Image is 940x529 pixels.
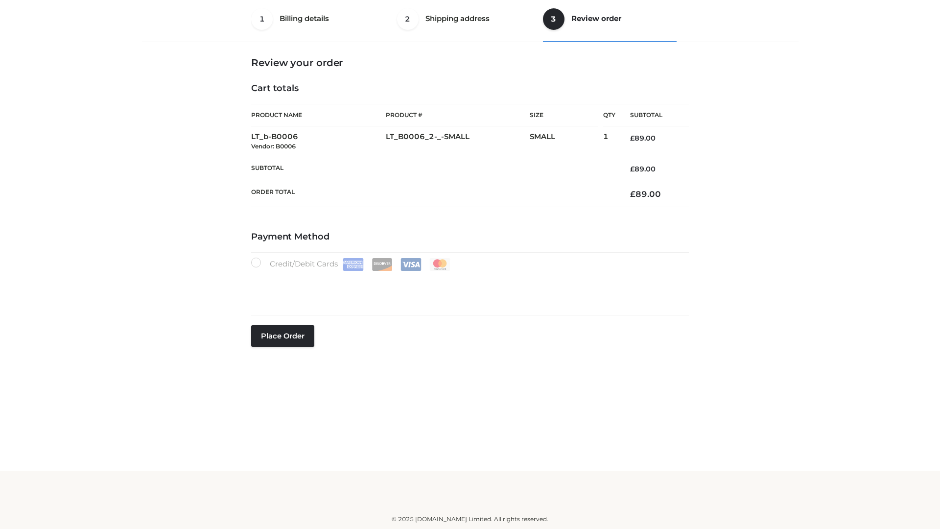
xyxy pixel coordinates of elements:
span: £ [630,134,634,143]
span: £ [630,165,634,173]
td: LT_b-B0006 [251,126,386,157]
bdi: 89.00 [630,165,656,173]
td: 1 [603,126,615,157]
th: Product Name [251,104,386,126]
th: Subtotal [615,104,689,126]
span: £ [630,189,635,199]
bdi: 89.00 [630,189,661,199]
iframe: Secure payment input frame [249,269,687,305]
small: Vendor: B0006 [251,143,296,150]
th: Product # [386,104,530,126]
img: Discover [372,258,393,271]
h3: Review your order [251,57,689,69]
th: Size [530,104,598,126]
img: Amex [343,258,364,271]
td: LT_B0006_2-_-SMALL [386,126,530,157]
div: © 2025 [DOMAIN_NAME] Limited. All rights reserved. [145,514,795,524]
th: Subtotal [251,157,615,181]
img: Visa [400,258,422,271]
th: Qty [603,104,615,126]
img: Mastercard [429,258,450,271]
td: SMALL [530,126,603,157]
th: Order Total [251,181,615,207]
bdi: 89.00 [630,134,656,143]
label: Credit/Debit Cards [251,258,451,271]
button: Place order [251,325,314,347]
h4: Payment Method [251,232,689,242]
h4: Cart totals [251,83,689,94]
